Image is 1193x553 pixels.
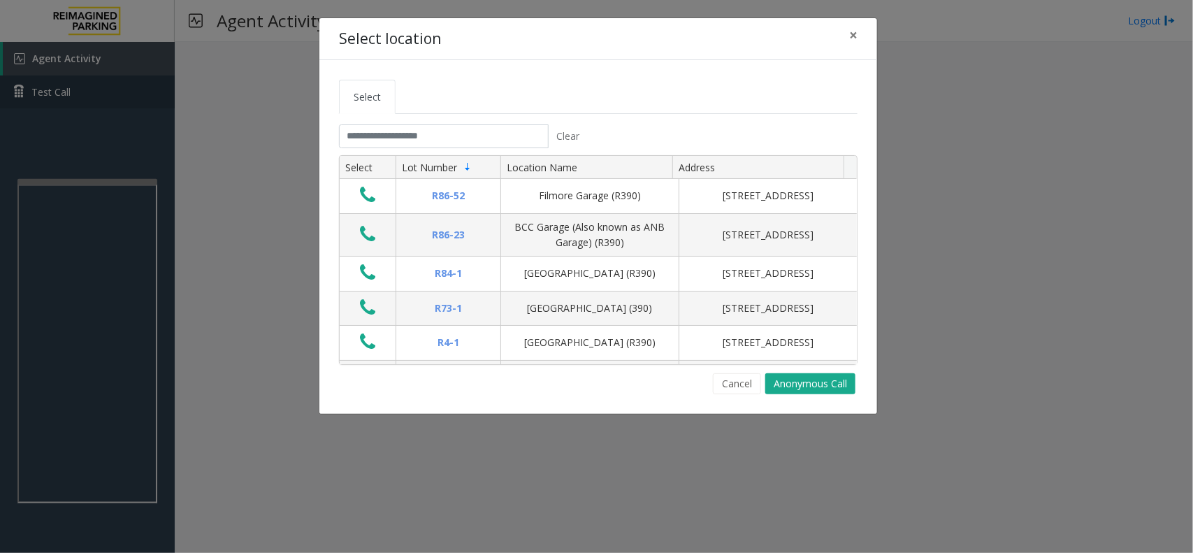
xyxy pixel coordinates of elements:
ul: Tabs [339,80,858,114]
span: × [849,25,858,45]
div: [GEOGRAPHIC_DATA] (390) [509,301,670,316]
div: R4-1 [405,335,492,350]
div: Filmore Garage (R390) [509,188,670,203]
div: R86-52 [405,188,492,203]
div: R86-23 [405,227,492,243]
div: BCC Garage (Also known as ANB Garage) (R390) [509,220,670,251]
div: [STREET_ADDRESS] [688,188,848,203]
div: R73-1 [405,301,492,316]
span: Address [679,161,715,174]
span: Select [354,90,381,103]
button: Clear [549,124,588,148]
div: [GEOGRAPHIC_DATA] (R390) [509,335,670,350]
span: Sortable [462,161,473,173]
div: [STREET_ADDRESS] [688,301,848,316]
div: Data table [340,156,857,364]
button: Anonymous Call [765,373,855,394]
span: Location Name [507,161,577,174]
div: [STREET_ADDRESS] [688,227,848,243]
div: [STREET_ADDRESS] [688,335,848,350]
button: Close [839,18,867,52]
div: R84-1 [405,266,492,281]
div: [GEOGRAPHIC_DATA] (R390) [509,266,670,281]
div: [STREET_ADDRESS] [688,266,848,281]
span: Lot Number [402,161,457,174]
th: Select [340,156,396,180]
button: Cancel [713,373,761,394]
h4: Select location [339,28,441,50]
